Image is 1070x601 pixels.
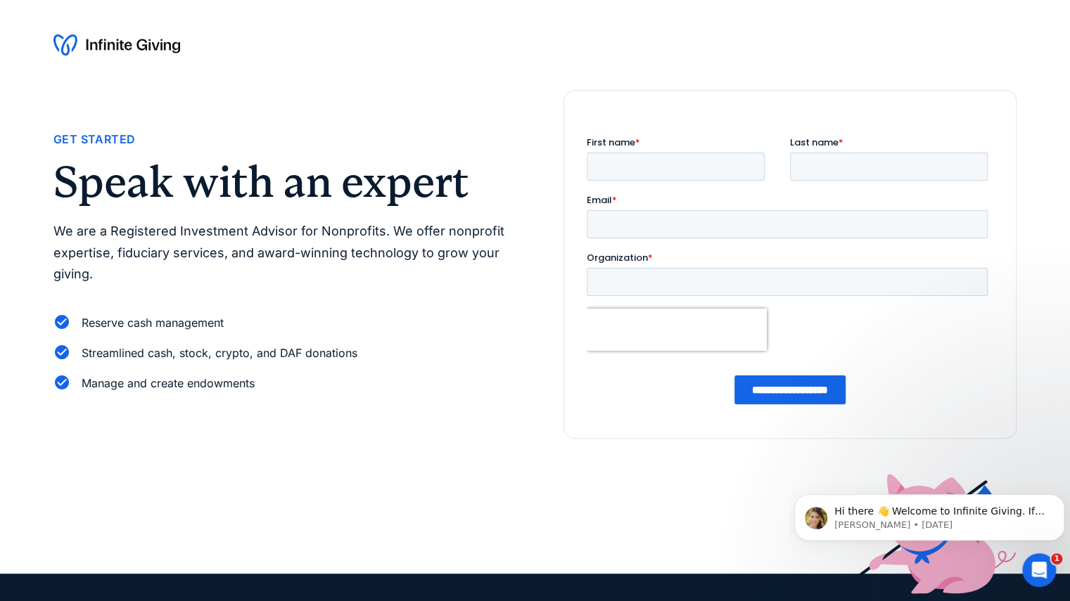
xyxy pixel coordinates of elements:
[53,130,135,149] div: Get Started
[1022,553,1056,587] iframe: Intercom live chat
[53,221,507,285] p: We are a Registered Investment Advisor for Nonprofits. We offer nonprofit expertise, fiduciary se...
[53,160,507,204] h2: Speak with an expert
[82,314,224,332] div: Reserve cash management
[789,465,1070,563] iframe: Intercom notifications message
[587,136,993,415] iframe: Form 0
[1051,553,1062,564] span: 1
[82,344,357,363] div: Streamlined cash, stock, crypto, and DAF donations
[82,374,255,393] div: Manage and create endowments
